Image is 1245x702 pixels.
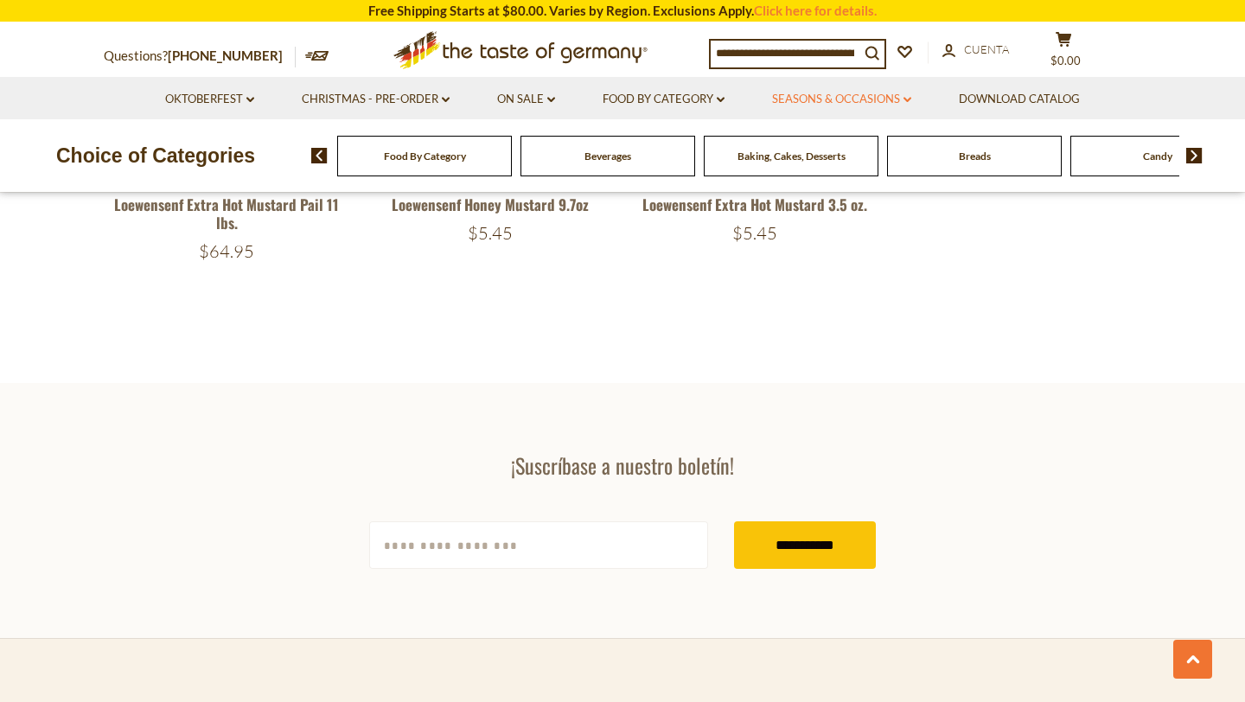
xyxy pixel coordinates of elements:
[1186,148,1203,163] img: next arrow
[603,90,725,109] a: Food By Category
[311,148,328,163] img: previous arrow
[732,222,777,244] span: $5.45
[199,240,254,262] span: $64.95
[959,150,991,163] a: Breads
[642,194,867,215] a: Loewensenf Extra Hot Mustard 3.5 oz.
[1050,54,1081,67] span: $0.00
[1037,31,1089,74] button: $0.00
[384,150,466,163] a: Food By Category
[165,90,254,109] a: Oktoberfest
[942,41,1009,60] a: Cuenta
[468,222,513,244] span: $5.45
[737,150,846,163] a: Baking, Cakes, Desserts
[584,150,631,163] a: Beverages
[754,3,877,18] a: Click here for details.
[497,90,555,109] a: On Sale
[114,194,339,233] a: Loewensenf Extra Hot Mustard Pail 11 lbs.
[772,90,911,109] a: Seasons & Occasions
[392,194,589,215] a: Loewensenf Honey Mustard 9.7oz
[1143,150,1172,163] a: Candy
[302,90,450,109] a: Christmas - PRE-ORDER
[369,452,876,478] h3: ¡Suscríbase a nuestro boletín!
[104,45,296,67] p: Questions?
[959,90,1080,109] a: Download Catalog
[168,48,283,63] a: [PHONE_NUMBER]
[964,42,1009,56] span: Cuenta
